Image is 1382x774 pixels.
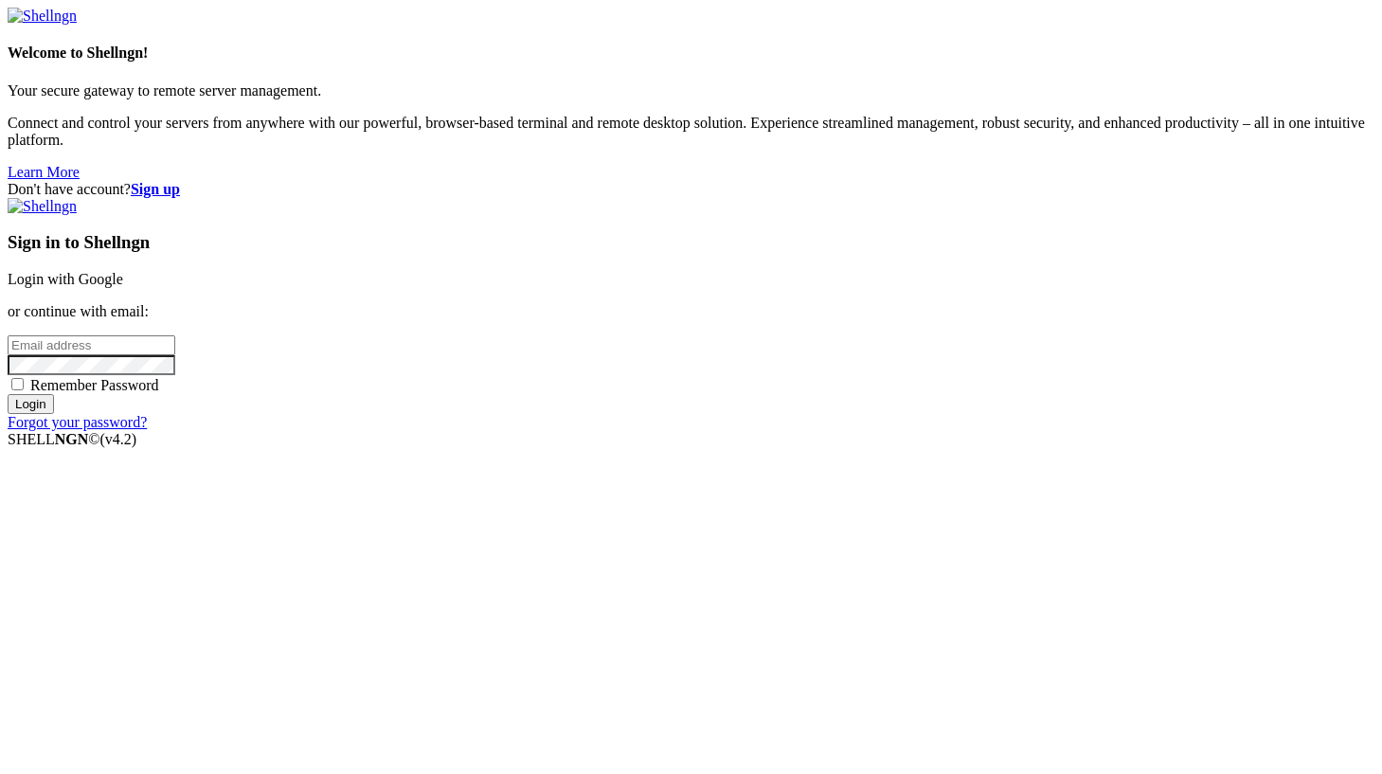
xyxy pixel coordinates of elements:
[100,431,137,447] span: 4.2.0
[8,431,136,447] span: SHELL ©
[11,378,24,390] input: Remember Password
[8,8,77,25] img: Shellngn
[8,198,77,215] img: Shellngn
[8,82,1374,99] p: Your secure gateway to remote server management.
[8,164,80,180] a: Learn More
[30,377,159,393] span: Remember Password
[55,431,89,447] b: NGN
[131,181,180,197] a: Sign up
[8,115,1374,149] p: Connect and control your servers from anywhere with our powerful, browser-based terminal and remo...
[8,181,1374,198] div: Don't have account?
[8,232,1374,253] h3: Sign in to Shellngn
[8,271,123,287] a: Login with Google
[8,335,175,355] input: Email address
[8,414,147,430] a: Forgot your password?
[8,394,54,414] input: Login
[8,303,1374,320] p: or continue with email:
[8,45,1374,62] h4: Welcome to Shellngn!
